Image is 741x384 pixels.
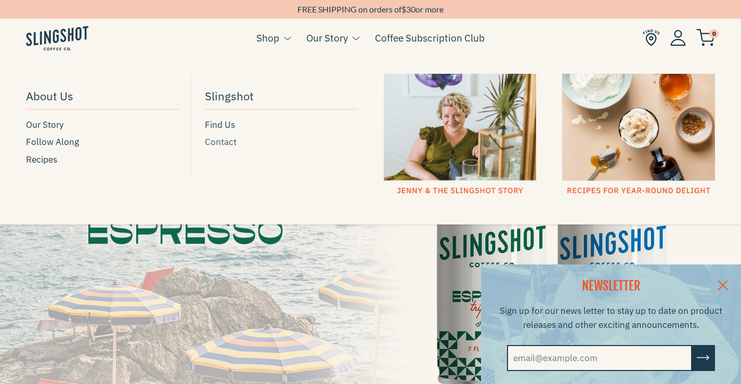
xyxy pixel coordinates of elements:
span: Find Us [205,118,235,132]
img: Find Us [643,29,660,46]
h2: NEWSLETTER [494,277,728,295]
span: About Us [26,87,73,105]
a: Coffee Subscription Club [375,30,485,46]
span: Contact [205,135,237,149]
span: 0 [709,29,719,38]
span: 30 [406,4,415,14]
a: Recipes [26,153,179,167]
a: Contact [205,135,358,149]
a: 0 [696,32,715,44]
a: About Us [26,84,179,110]
a: Follow Along [26,135,179,149]
span: Recipes [26,153,57,167]
img: cart [696,29,715,46]
input: email@example.com [507,345,692,371]
a: Shop [256,30,279,46]
a: Our Story [306,30,348,46]
span: Follow Along [26,135,79,149]
a: Find Us [205,118,358,132]
a: Our Story [26,118,179,132]
span: $ [401,4,406,14]
span: Our Story [26,118,63,132]
img: Account [670,30,686,46]
span: Slingshot [205,87,254,105]
p: Sign up for our news letter to stay up to date on product releases and other exciting announcements. [494,304,728,332]
a: Slingshot [205,84,358,110]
